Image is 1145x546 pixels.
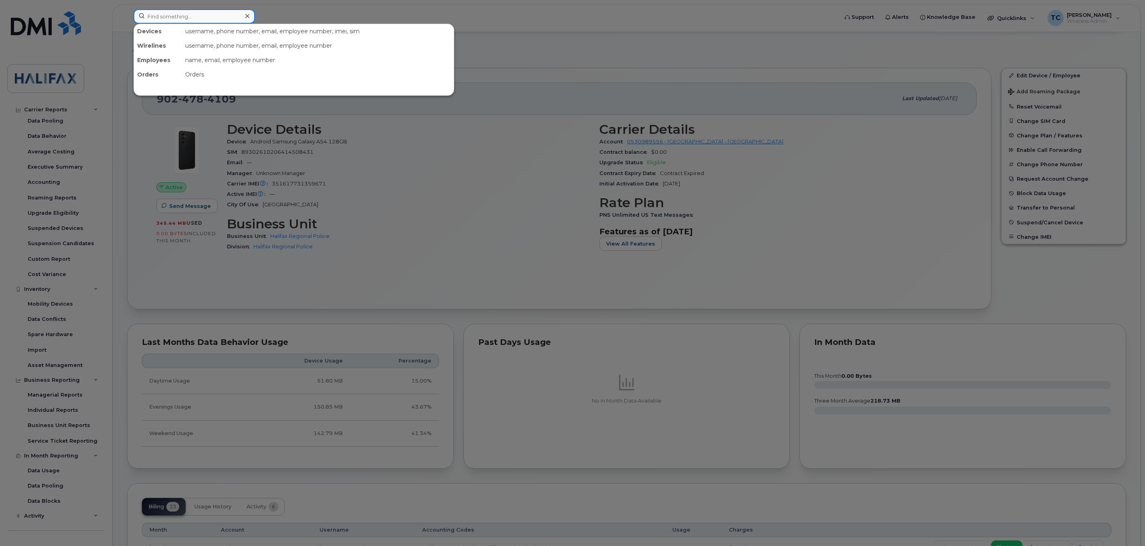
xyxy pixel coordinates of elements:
div: Wirelines [134,38,182,53]
div: username, phone number, email, employee number [182,38,454,53]
iframe: Messenger Launcher [1110,511,1139,540]
div: Orders [134,67,182,82]
div: Devices [134,24,182,38]
input: Find something... [134,9,255,24]
div: Employees [134,53,182,67]
div: name, email, employee number [182,53,454,67]
div: Orders [182,67,454,82]
div: username, phone number, email, employee number, imei, sim [182,24,454,38]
